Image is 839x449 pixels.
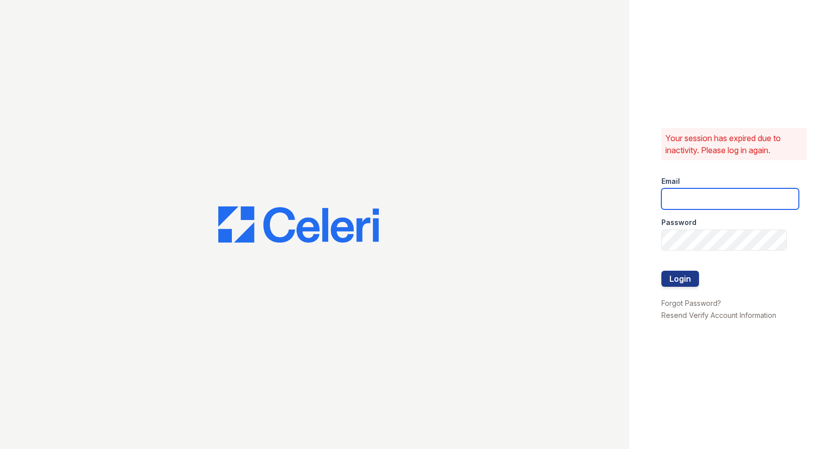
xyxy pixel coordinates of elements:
[661,176,680,186] label: Email
[661,217,696,228] label: Password
[218,206,379,243] img: CE_Logo_Blue-a8612792a0a2168367f1c8372b55b34899dd931a85d93a1a3d3e32e68fde9ad4.png
[661,311,776,319] a: Resend Verify Account Information
[661,299,721,307] a: Forgot Password?
[661,271,699,287] button: Login
[665,132,803,156] p: Your session has expired due to inactivity. Please log in again.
